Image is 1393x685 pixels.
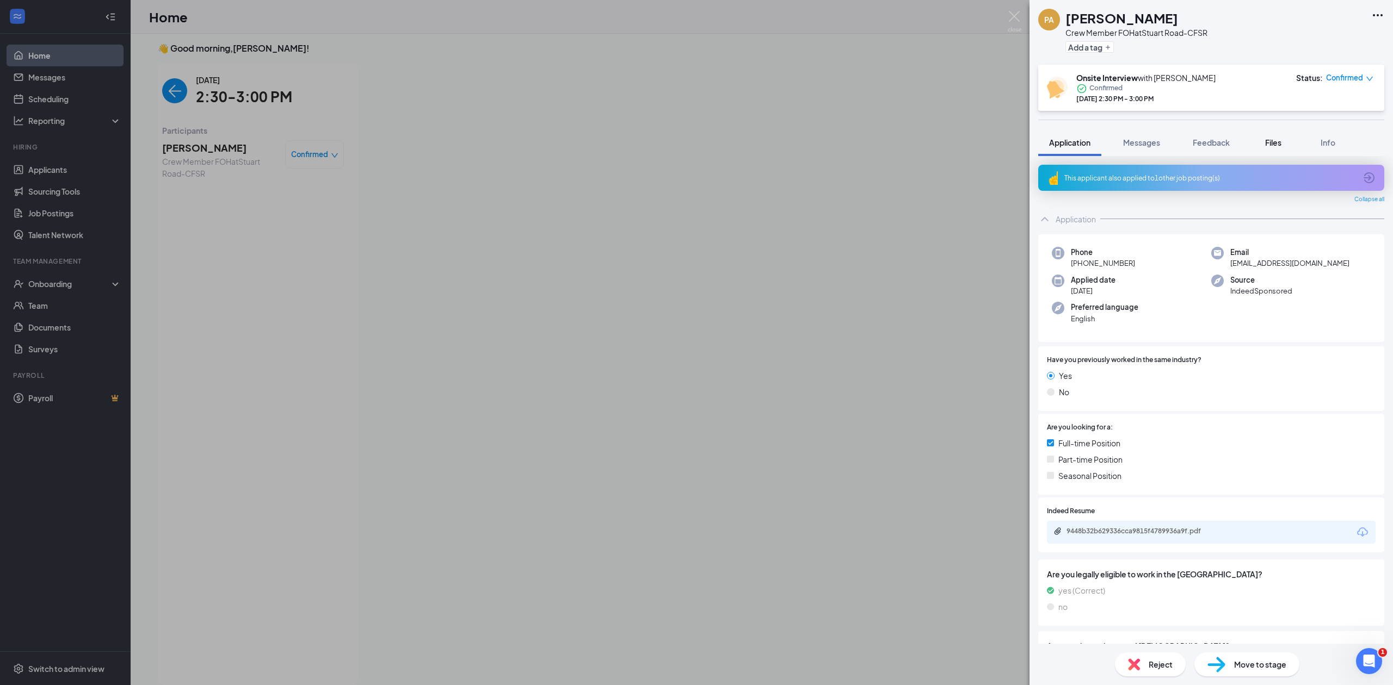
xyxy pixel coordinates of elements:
div: Application [1056,214,1096,225]
span: Are you legally eligible to work in the [GEOGRAPHIC_DATA]? [1047,568,1376,580]
svg: Download [1356,526,1369,539]
span: Email [1230,247,1349,258]
div: This applicant also applied to 1 other job posting(s) [1064,173,1356,183]
h1: [PERSON_NAME] [1065,9,1178,27]
svg: Plus [1105,44,1111,51]
span: Indeed Resume [1047,506,1095,516]
span: No [1059,386,1069,398]
span: no [1058,601,1068,613]
span: Preferred language [1071,302,1138,313]
div: 9448b32b629336cca9815f4789936a9f.pdf [1067,527,1219,535]
span: Info [1321,138,1335,147]
span: Move to stage [1234,658,1286,670]
span: Yes [1059,370,1072,382]
div: with [PERSON_NAME] [1076,72,1216,83]
div: Crew Member FOH at Stuart Road-CFSR [1065,27,1207,38]
span: Messages [1123,138,1160,147]
span: Feedback [1193,138,1230,147]
svg: ChevronUp [1038,213,1051,226]
a: Paperclip9448b32b629336cca9815f4789936a9f.pdf [1053,527,1230,537]
span: Applied date [1071,275,1115,285]
span: [PHONE_NUMBER] [1071,258,1135,269]
button: PlusAdd a tag [1065,41,1114,53]
span: [DATE] [1071,285,1115,296]
span: Seasonal Position [1058,470,1121,482]
div: [DATE] 2:30 PM - 3:00 PM [1076,94,1216,103]
span: Full-time Position [1058,437,1120,449]
b: Onsite Interview [1076,73,1138,83]
div: Status : [1296,72,1323,83]
span: English [1071,313,1138,324]
span: down [1366,75,1373,83]
span: yes (Correct) [1058,584,1105,596]
svg: CheckmarkCircle [1076,83,1087,94]
span: Confirmed [1326,72,1363,83]
span: Source [1230,275,1292,285]
span: Reject [1149,658,1173,670]
span: IndeedSponsored [1230,285,1292,296]
iframe: Intercom live chat [1356,648,1382,674]
span: Have you previously worked in the same industry? [1047,355,1201,365]
span: Are you looking for a: [1047,422,1113,433]
svg: ArrowCircle [1363,171,1376,184]
svg: Paperclip [1053,527,1062,535]
span: Collapse all [1354,195,1384,204]
div: PA [1044,14,1054,25]
span: Phone [1071,247,1135,258]
svg: Ellipses [1371,9,1384,22]
span: 1 [1378,648,1387,657]
span: Files [1265,138,1281,147]
span: Are you above the age of [DEMOGRAPHIC_DATA]? [1047,640,1376,652]
span: [EMAIL_ADDRESS][DOMAIN_NAME] [1230,258,1349,269]
span: Application [1049,138,1090,147]
span: Confirmed [1089,83,1123,94]
span: Part-time Position [1058,453,1123,465]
